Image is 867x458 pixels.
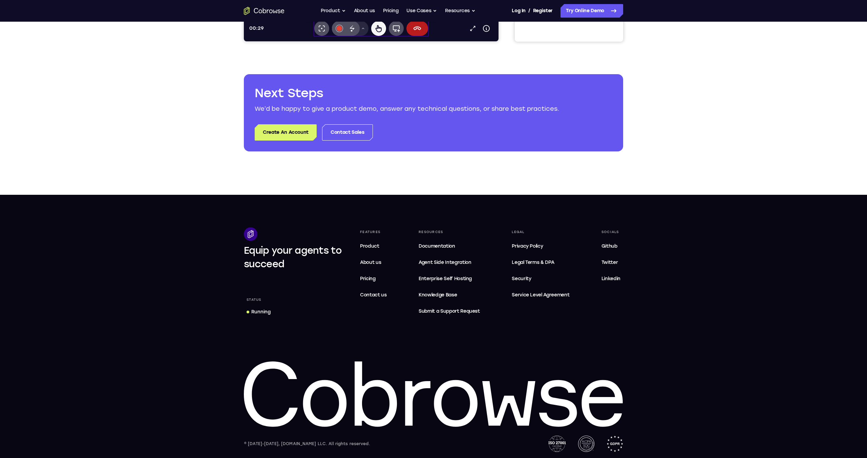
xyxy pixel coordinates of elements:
[70,207,85,222] button: Laser pointer
[244,440,370,447] div: © [DATE]-[DATE], [DOMAIN_NAME] LLC. All rights reserved.
[416,227,483,237] div: Resources
[512,276,531,282] span: Security
[251,309,271,315] div: Running
[599,272,623,286] a: Linkedin
[601,259,618,265] span: Twitter
[255,104,612,113] p: We’d be happy to give a product demo, answer any technical questions, or share best practices.
[163,207,184,222] button: End session
[114,207,125,222] button: Drawing tools menu
[77,6,178,201] iframe: remote-screen
[244,245,342,270] span: Equip your agents to succeed
[255,85,612,101] h2: Next Steps
[419,275,480,283] span: Enterprise Self Hosting
[101,207,116,222] button: Disappearing ink
[236,207,249,221] button: Device info
[509,240,572,253] a: Privacy Policy
[222,207,236,221] a: Popout
[419,307,480,315] span: Submit a Support Request
[533,4,553,18] a: Register
[406,4,437,18] button: Use Cases
[127,207,142,222] button: Remote control
[360,276,376,282] span: Pricing
[512,259,554,265] span: Legal Terms & DPA
[416,256,483,269] a: Agent Side Integration
[548,436,566,452] img: ISO
[509,288,572,302] a: Service Level Agreement
[244,7,284,15] a: Go to the home page
[360,259,381,265] span: About us
[244,306,273,318] a: Running
[445,4,475,18] button: Resources
[357,256,389,269] a: About us
[360,243,379,249] span: Product
[509,256,572,269] a: Legal Terms & DPA
[360,292,387,298] span: Contact us
[383,4,399,18] a: Pricing
[145,207,160,222] button: Full device
[416,288,483,302] a: Knowledge Base
[601,276,620,282] span: Linkedin
[419,292,457,298] span: Knowledge Base
[578,436,594,452] img: AICPA SOC
[322,124,373,141] a: Contact Sales
[3,39,106,45] p: Balance
[3,157,106,166] h2: Transactions
[599,227,623,237] div: Socials
[354,4,375,18] a: About us
[509,227,572,237] div: Legal
[419,258,480,267] span: Agent Side Integration
[512,4,525,18] a: Log In
[416,305,483,318] a: Submit a Support Request
[599,240,623,253] a: Github
[599,256,623,269] a: Twitter
[509,272,572,286] a: Security
[3,7,106,20] a: Cobrowse
[419,243,455,249] span: Documentation
[601,243,617,249] span: Github
[357,240,389,253] a: Product
[244,295,264,305] div: Status
[357,288,389,302] a: Contact us
[528,7,530,15] span: /
[357,227,389,237] div: Features
[416,240,483,253] a: Documentation
[561,4,623,18] a: Try Online Demo
[512,243,543,249] span: Privacy Policy
[357,272,389,286] a: Pricing
[3,172,106,179] div: [DATE]
[3,131,106,150] div: Spent this month
[88,207,103,222] button: Annotations color
[255,124,317,141] a: Create An Account
[321,4,346,18] button: Product
[607,436,623,452] img: GDPR
[5,211,20,217] span: 00:29
[512,291,569,299] span: Service Level Agreement
[416,272,483,286] a: Enterprise Self Hosting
